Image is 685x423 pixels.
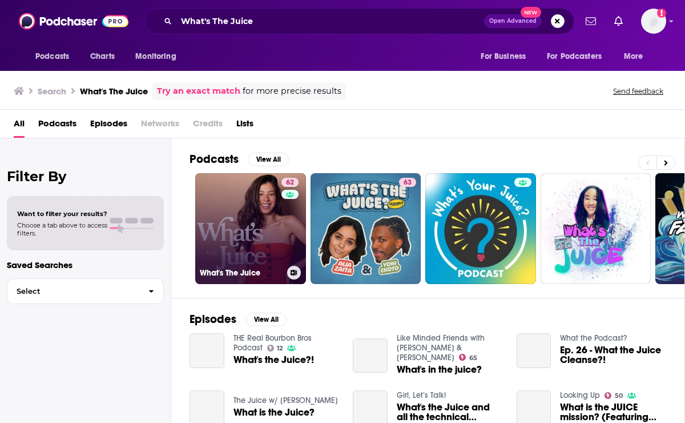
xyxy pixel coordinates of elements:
span: Networks [141,114,179,138]
button: open menu [539,46,618,67]
span: Logged in as sarahhallprinc [641,9,666,34]
a: EpisodesView All [190,312,287,326]
a: What's in the juice? [397,365,482,374]
button: View All [245,313,287,326]
span: 65 [469,356,477,361]
h3: What's The Juice [200,268,283,278]
button: Send feedback [610,86,667,96]
a: 63 [311,173,421,284]
span: What is the JUICE mission? (Featuring [PERSON_NAME]) [560,402,666,422]
a: Charts [83,46,122,67]
a: 62 [281,178,299,187]
h3: Search [38,86,66,97]
a: Episodes [90,114,127,138]
h2: Podcasts [190,152,239,166]
a: Ep. 26 - What the Juice Cleanse?! [560,345,666,365]
a: What's the Juice and all the technical difficulties! [397,402,503,422]
button: open menu [27,46,84,67]
div: Search podcasts, credits, & more... [145,8,574,34]
span: For Business [481,49,526,65]
a: 63 [399,178,416,187]
a: Try an exact match [157,85,240,98]
a: Lists [236,114,253,138]
a: Podcasts [38,114,76,138]
h2: Episodes [190,312,236,326]
button: Select [7,278,164,304]
h2: Filter By [7,168,164,185]
a: Like Minded Friends with Tom Allen & Suzi Ruffell [397,333,485,362]
img: User Profile [641,9,666,34]
input: Search podcasts, credits, & more... [176,12,484,30]
a: 65 [459,354,477,361]
a: 62What's The Juice [195,173,306,284]
button: open menu [127,46,191,67]
a: 50 [605,392,623,399]
span: Monitoring [135,49,176,65]
span: 63 [404,177,412,189]
span: Charts [90,49,115,65]
span: New [521,7,541,18]
a: What's in the juice? [353,338,388,373]
a: What's the Juice?! [233,355,314,365]
img: Podchaser - Follow, Share and Rate Podcasts [19,10,128,32]
span: 12 [277,346,283,351]
a: The Juice w/ Jared [233,396,338,405]
span: Select [7,288,139,295]
button: open menu [616,46,658,67]
span: for more precise results [243,85,341,98]
span: 62 [286,177,294,189]
a: Looking Up [560,390,600,400]
span: 50 [615,393,623,398]
span: More [624,49,643,65]
button: Open AdvancedNew [484,14,542,28]
span: Credits [193,114,223,138]
a: Girl, Let’s Talk! [397,390,446,400]
a: What the Podcast? [560,333,627,343]
a: What is the Juice? [233,408,315,417]
a: PodcastsView All [190,152,289,166]
a: THE Real Bourbon Bros Podcast [233,333,312,353]
span: Want to filter your results? [17,210,107,218]
p: Saved Searches [7,260,164,270]
button: View All [248,153,289,166]
span: Open Advanced [489,18,537,24]
a: What is the JUICE mission? (Featuring Nicolas Altobelli) [560,402,666,422]
h3: What's The Juice [80,86,148,97]
span: Podcasts [35,49,69,65]
a: All [14,114,25,138]
a: Show notifications dropdown [581,11,601,31]
svg: Add a profile image [657,9,666,18]
a: Show notifications dropdown [610,11,627,31]
span: For Podcasters [547,49,602,65]
span: Choose a tab above to access filters. [17,221,107,237]
a: What's the Juice?! [190,333,224,368]
a: Ep. 26 - What the Juice Cleanse?! [517,333,551,368]
a: 12 [267,345,283,352]
button: open menu [473,46,540,67]
button: Show profile menu [641,9,666,34]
